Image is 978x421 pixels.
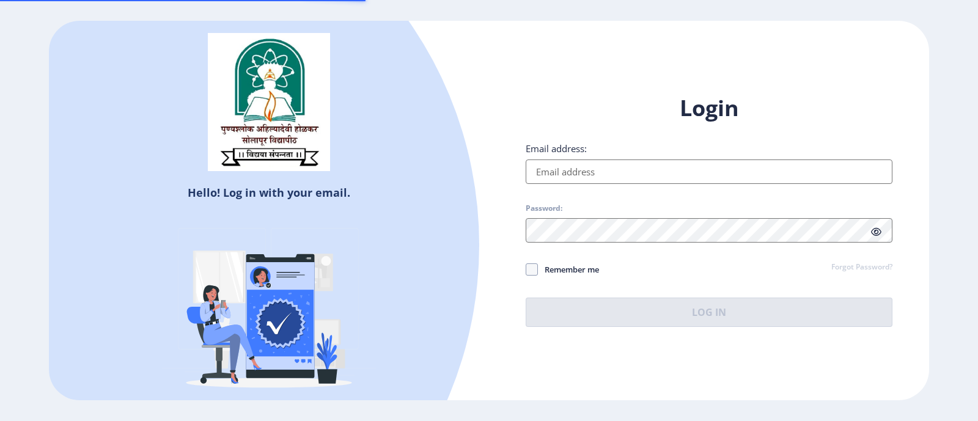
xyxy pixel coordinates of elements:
img: Verified-rafiki.svg [162,205,376,419]
button: Log In [526,298,892,327]
a: Forgot Password? [831,262,892,273]
label: Password: [526,203,562,213]
span: Remember me [538,262,599,277]
label: Email address: [526,142,587,155]
h1: Login [526,93,892,123]
input: Email address [526,159,892,184]
img: sulogo.png [208,33,330,171]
